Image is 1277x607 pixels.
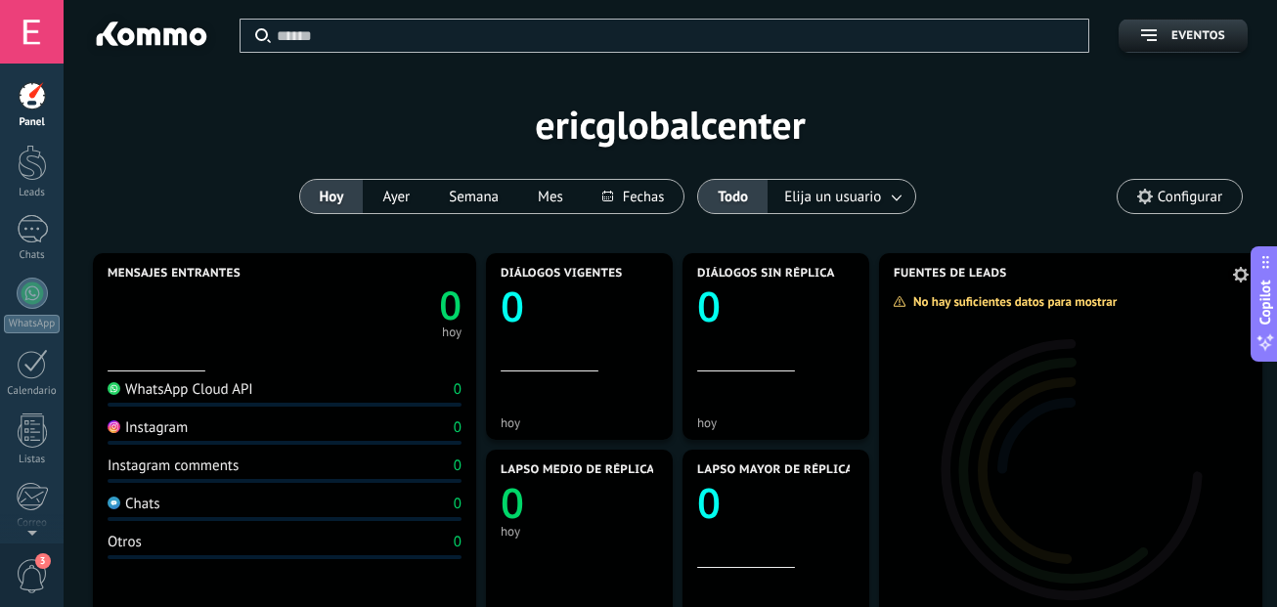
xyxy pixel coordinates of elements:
div: Panel [4,116,61,129]
button: Fechas [583,180,683,213]
div: WhatsApp Cloud API [108,380,253,399]
div: 0 [454,533,462,551]
div: hoy [697,415,855,430]
text: 0 [501,475,524,531]
span: Mensajes entrantes [108,267,241,281]
div: hoy [442,327,462,337]
div: 0 [454,495,462,513]
div: 0 [454,380,462,399]
div: Chats [108,495,160,513]
div: No hay suficientes datos para mostrar [893,293,1130,310]
span: Elija un usuario [780,184,885,210]
div: Listas [4,454,61,466]
button: Ayer [363,180,429,213]
div: WhatsApp [4,315,60,333]
div: 0 [454,456,462,475]
div: 0 [454,418,462,437]
span: Diálogos vigentes [501,267,623,281]
span: Eventos [1171,29,1225,43]
div: Leads [4,187,61,199]
button: Elija un usuario [768,180,915,213]
span: 3 [35,553,51,569]
img: WhatsApp Cloud API [108,382,120,395]
button: Eventos [1119,19,1248,53]
text: 0 [439,278,462,331]
div: Instagram comments [108,456,239,475]
span: Lapso mayor de réplica [697,463,853,477]
span: Fuentes de leads [894,267,1007,281]
button: Hoy [300,180,364,213]
a: 0 [285,278,462,331]
span: Copilot [1255,280,1275,325]
text: 0 [501,279,524,334]
div: hoy [501,415,658,430]
button: Todo [698,180,768,213]
span: Lapso medio de réplica [501,463,655,477]
img: Chats [108,497,120,509]
div: Calendario [4,385,61,398]
text: 0 [697,475,721,531]
text: 0 [697,279,721,334]
button: Semana [429,180,518,213]
img: Instagram [108,420,120,433]
div: Instagram [108,418,188,437]
span: Diálogos sin réplica [697,267,835,281]
button: Mes [518,180,583,213]
div: Otros [108,533,142,551]
div: hoy [501,524,658,539]
span: Configurar [1158,189,1222,205]
div: Chats [4,249,61,262]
